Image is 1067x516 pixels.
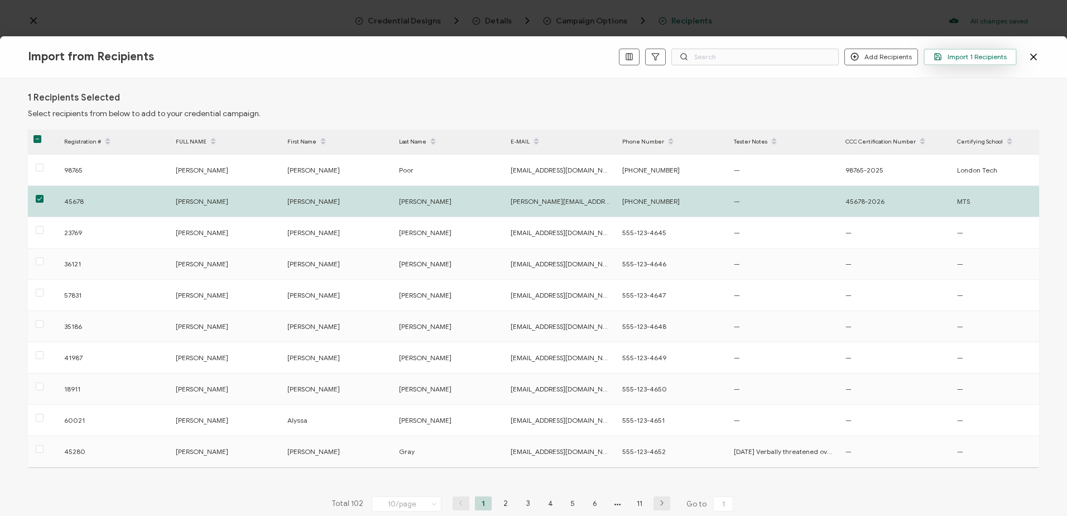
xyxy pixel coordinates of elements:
span: [PERSON_NAME] [287,385,340,393]
span: — [734,353,740,362]
span: [PERSON_NAME] [399,385,451,393]
span: — [734,291,740,299]
span: — [845,291,852,299]
span: — [957,291,963,299]
span: [PERSON_NAME] [176,166,228,174]
span: — [734,228,740,237]
span: Go to [686,496,736,512]
span: 36121 [64,260,81,268]
span: Alyssa [287,416,307,424]
span: — [845,322,852,331]
span: London Tech [957,166,997,174]
span: MTS [957,197,970,206]
div: Last Name [393,132,505,151]
span: 555-123-4646 [622,260,666,268]
li: 4 [542,496,559,510]
li: 5 [564,496,581,510]
span: [PERSON_NAME] [399,260,451,268]
div: FULL NAME [170,132,282,151]
span: — [957,353,963,362]
span: 41987 [64,353,83,362]
span: 45678-2026 [845,197,885,206]
span: [PERSON_NAME] [287,166,340,174]
li: 1 [475,496,492,510]
span: 45280 [64,447,85,456]
span: 35186 [64,322,82,331]
span: [PHONE_NUMBER] [622,166,680,174]
span: 555-123-4651 [622,416,665,424]
span: 45678 [64,197,84,206]
span: Gray [399,447,415,456]
span: — [845,353,852,362]
span: [PERSON_NAME] [399,416,451,424]
span: — [734,385,740,393]
div: E-MAIL [505,132,617,151]
span: — [734,197,740,206]
span: [EMAIL_ADDRESS][DOMAIN_NAME] [511,416,619,424]
li: 3 [520,496,536,510]
iframe: Chat Widget [1011,462,1067,516]
span: [EMAIL_ADDRESS][DOMAIN_NAME] [511,353,619,362]
span: — [957,322,963,331]
span: — [734,166,740,174]
div: Certifying School [951,132,1063,151]
span: — [957,260,963,268]
div: Registration # [59,132,170,151]
span: [PERSON_NAME] [287,322,340,331]
li: 11 [631,496,648,510]
span: 98765-2025 [845,166,883,174]
span: [PERSON_NAME] [176,322,228,331]
span: Select recipients from below to add to your credential campaign. [28,109,261,118]
span: [PERSON_NAME] [399,228,451,237]
span: [PERSON_NAME] [287,197,340,206]
span: [PERSON_NAME] [399,322,451,331]
div: Phone Number [617,132,728,151]
span: 555-123-4648 [622,322,666,331]
span: [PERSON_NAME] [176,385,228,393]
span: 555-123-4652 [622,447,666,456]
span: 555-123-4647 [622,291,666,299]
span: — [957,385,963,393]
span: — [845,260,852,268]
span: Import from Recipients [28,50,154,64]
span: [DATE] Verbally threatened over the phone. Very unhappy about their situation. [734,447,978,456]
span: — [734,416,740,424]
span: — [845,385,852,393]
span: — [957,447,963,456]
h1: 1 Recipients Selected [28,92,120,103]
div: CCC Certification Number [840,132,951,151]
span: [PERSON_NAME] [287,291,340,299]
span: — [845,416,852,424]
span: [PERSON_NAME] [176,260,228,268]
span: Total 102 [331,496,363,512]
span: 555-123-4645 [622,228,666,237]
input: Search [671,49,839,65]
span: 23769 [64,228,82,237]
button: Import 1 Recipients [924,49,1017,65]
button: Add Recipients [844,49,918,65]
span: — [845,228,852,237]
li: 2 [497,496,514,510]
span: 555-123-4650 [622,385,667,393]
input: Select [372,496,441,512]
span: [EMAIL_ADDRESS][DOMAIN_NAME] [511,166,619,174]
span: — [957,228,963,237]
span: — [734,322,740,331]
span: [PERSON_NAME] [399,291,451,299]
li: 6 [587,496,603,510]
span: [PERSON_NAME] [287,228,340,237]
span: [EMAIL_ADDRESS][DOMAIN_NAME] [511,291,619,299]
div: First Name [282,132,393,151]
span: [PERSON_NAME] [287,260,340,268]
span: — [957,416,963,424]
span: — [734,260,740,268]
span: 555-123-4649 [622,353,666,362]
span: [PERSON_NAME] [399,197,451,206]
span: 18911 [64,385,80,393]
span: [PERSON_NAME] [287,447,340,456]
span: [PERSON_NAME] [176,353,228,362]
span: [PERSON_NAME] [176,291,228,299]
span: [EMAIL_ADDRESS][DOMAIN_NAME] [511,228,619,237]
span: [PERSON_NAME] [176,416,228,424]
span: [PERSON_NAME] [176,447,228,456]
